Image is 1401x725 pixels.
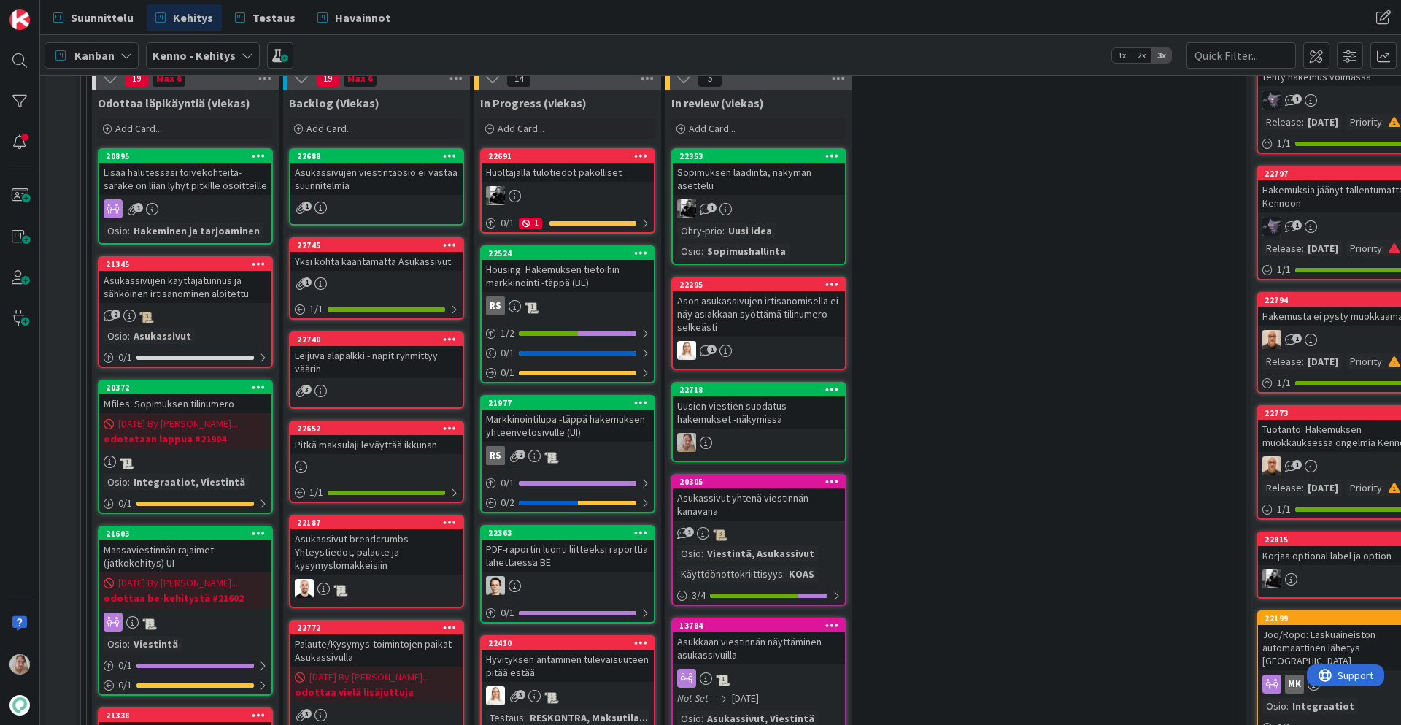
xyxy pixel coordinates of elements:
div: 22688Asukassivujen viestintäosio ei vastaa suunnitelmia [290,150,463,195]
div: Asukassivut yhtenä viestinnän kanavana [673,488,845,521]
div: KM [482,186,654,205]
div: 22187Asukassivut breadcrumbs Yhteystiedot, palaute ja kysymyslomakkeisiin [290,516,463,575]
div: 22772Palaute/Kysymys-toimintojen paikat Asukassivulla [290,621,463,667]
span: : [701,243,703,259]
span: 0 / 1 [501,605,514,621]
div: 20305 [679,477,845,487]
div: Käyttöönottokriittisyys [677,566,783,582]
div: Release [1262,114,1302,130]
div: 22295Ason asukassivujen irtisanomisella ei näy asiakkaan syöttämä tilinumero selkeästi [673,278,845,337]
div: 22740 [290,333,463,346]
span: 1 / 1 [1277,375,1291,391]
div: Osio [104,474,128,490]
img: SL [677,433,696,452]
div: Massaviestinnän rajaimet (jatkokehitys) UI [99,540,271,572]
div: 22718 [679,385,845,395]
span: : [128,636,130,652]
div: RS [486,296,505,315]
div: 20895 [106,151,271,161]
a: 20895Lisää halutessasi toivekohteita- sarake on liian lyhyt pitkille osoitteilleOsio:Hakeminen ja... [98,148,273,245]
span: 1 [134,203,143,212]
div: Max 6 [347,75,373,83]
a: Havainnot [309,4,399,31]
div: Max 6 [156,75,182,83]
a: Testaus [226,4,304,31]
span: Add Card... [498,122,544,135]
div: 0/1 [482,604,654,622]
div: 21345 [99,258,271,271]
span: Suunnittelu [71,9,134,26]
div: 21977Markkinointilupa -täppä hakemuksen yhteenvetosivulle (UI) [482,396,654,442]
div: 22410Hyvityksen antaminen tulevaisuuteen pitää estää [482,637,654,682]
a: 22652Pitkä maksulaji leväyttää ikkunan1/1 [289,421,464,503]
div: 22524 [488,248,654,258]
div: 0/11 [482,214,654,232]
span: 1 [1292,94,1302,104]
div: Ason asukassivujen irtisanomisella ei näy asiakkaan syöttämä tilinumero selkeästi [673,291,845,337]
span: 1 [707,203,717,212]
div: 22363PDF-raportin luonti liitteeksi raporttia lähettäessä BE [482,526,654,572]
img: KM [1262,569,1281,588]
span: 3 [302,385,312,394]
div: 22772 [297,623,463,633]
a: 20372Mfiles: Sopimuksen tilinumero[DATE] By [PERSON_NAME]...odotetaan lappua #21904Osio:Integraat... [98,380,273,514]
div: 1/1 [290,483,463,502]
span: 1 / 1 [309,302,323,317]
span: : [128,223,130,239]
div: 22353Sopimuksen laadinta, näkymän asettelu [673,150,845,195]
span: 1 / 1 [309,485,323,500]
span: : [1302,353,1304,369]
div: 20895Lisää halutessasi toivekohteita- sarake on liian lyhyt pitkille osoitteille [99,150,271,195]
span: Testaus [252,9,296,26]
a: Suunnittelu [45,4,142,31]
div: 22688 [290,150,463,163]
span: 1 / 1 [1277,136,1291,151]
a: 22691Huoltajalla tulotiedot pakollisetKM0/11 [480,148,655,234]
a: 20305Asukassivut yhtenä viestinnän kanavanaOsio:Viestintä, AsukassivutKäyttöönottokriittisyys:KOA... [671,474,846,606]
div: 22363 [488,528,654,538]
div: 20305 [673,475,845,488]
div: 22772 [290,621,463,634]
span: 1 [707,345,717,354]
div: 21345 [106,259,271,269]
span: : [1302,114,1304,130]
span: [DATE] By [PERSON_NAME]... [118,575,238,591]
span: 1 [684,527,694,537]
div: Ohry-prio [677,223,722,239]
a: 22524Housing: Hakemuksen tietoihin markkinointi -täppä (BE)RS1/20/10/1 [480,245,655,383]
div: Pitkä maksulaji leväyttää ikkunan [290,435,463,454]
img: Visit kanbanzone.com [9,9,30,30]
div: 0/1 [99,348,271,367]
a: 22745Yksi kohta kääntämättä Asukassivut1/1 [289,237,464,320]
span: 3 [516,690,525,699]
span: Kanban [74,47,115,64]
span: : [128,474,130,490]
span: Add Card... [689,122,736,135]
div: 21603Massaviestinnän rajaimet (jatkokehitys) UI [99,527,271,572]
div: 22410 [482,637,654,650]
span: 1 [302,202,312,211]
img: MK [1262,330,1281,349]
img: SL [486,686,505,705]
div: Asukkaan viestinnän näyttäminen asukassivuilla [673,632,845,664]
div: RS [482,296,654,315]
span: Add Card... [115,122,162,135]
div: Huoltajalla tulotiedot pakolliset [482,163,654,182]
span: 3 [302,709,312,718]
div: Osio [104,328,128,344]
div: 22691 [488,151,654,161]
div: Release [1262,480,1302,496]
div: [DATE] [1304,114,1342,130]
div: 22187 [290,516,463,529]
div: 21345Asukassivujen käyttäjätunnus ja sähköinen irtisanominen aloitettu [99,258,271,303]
span: : [128,328,130,344]
div: 20372 [106,383,271,393]
div: 21338 [99,709,271,722]
div: 21977 [482,396,654,410]
a: 22740Leijuva alapalkki - napit ryhmittyy väärin [289,331,464,409]
span: 5 [698,70,722,88]
div: Palaute/Kysymys-toimintojen paikat Asukassivulla [290,634,463,667]
div: 21603 [99,527,271,540]
span: 1 [1292,334,1302,343]
a: 22718Uusien viestien suodatus hakemukset -näkymissäSL [671,382,846,462]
